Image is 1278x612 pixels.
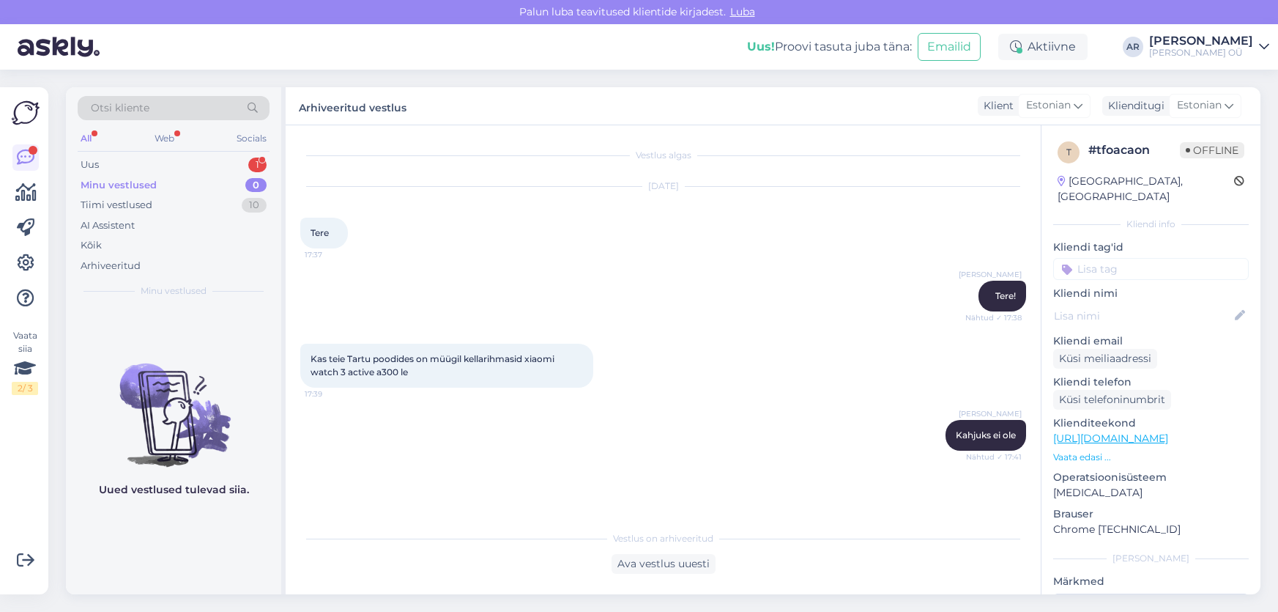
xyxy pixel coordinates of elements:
div: Vaata siia [12,329,38,395]
div: Küsi meiliaadressi [1053,349,1157,369]
div: Klient [978,98,1014,114]
span: Luba [726,5,759,18]
div: # tfoacaon [1088,141,1180,159]
div: 1 [248,158,267,172]
p: Klienditeekond [1053,416,1249,431]
input: Lisa tag [1053,258,1249,280]
span: Minu vestlused [141,284,207,298]
div: Kõik [81,238,102,253]
div: Vestlus algas [300,149,1026,162]
div: Kliendi info [1053,218,1249,231]
p: Kliendi telefon [1053,375,1249,390]
span: Kas teie Tartu poodides on müügil kellarihmasid xiaomi watch 3 active a300 le [311,353,557,377]
span: Nähtud ✓ 17:38 [965,312,1022,323]
div: 0 [245,178,267,193]
div: [DATE] [300,180,1026,193]
div: All [78,129,94,148]
span: Estonian [1177,97,1222,114]
div: 2 / 3 [12,382,38,395]
p: [MEDICAL_DATA] [1053,485,1249,501]
a: [PERSON_NAME][PERSON_NAME] OÜ [1149,35,1269,59]
p: Kliendi email [1053,333,1249,349]
button: Emailid [918,33,981,61]
div: [PERSON_NAME] OÜ [1149,47,1253,59]
label: Arhiveeritud vestlus [299,96,406,116]
p: Operatsioonisüsteem [1053,470,1249,485]
span: Estonian [1026,97,1071,114]
p: Märkmed [1053,574,1249,589]
p: Kliendi nimi [1053,286,1249,301]
span: Kahjuks ei ole [956,429,1016,440]
input: Lisa nimi [1054,308,1232,324]
span: 17:39 [305,388,360,399]
div: Web [152,129,177,148]
div: 10 [242,198,267,213]
div: [PERSON_NAME] [1053,552,1249,565]
img: No chats [66,337,281,469]
span: Vestlus on arhiveeritud [613,532,713,545]
div: Minu vestlused [81,178,157,193]
span: 17:37 [305,249,360,260]
div: Klienditugi [1102,98,1164,114]
span: [PERSON_NAME] [959,269,1022,280]
p: Kliendi tag'id [1053,240,1249,255]
p: Chrome [TECHNICAL_ID] [1053,522,1249,537]
div: [GEOGRAPHIC_DATA], [GEOGRAPHIC_DATA] [1058,174,1234,204]
p: Vaata edasi ... [1053,451,1249,464]
div: AI Assistent [81,218,135,233]
div: [PERSON_NAME] [1149,35,1253,47]
img: Askly Logo [12,99,40,127]
div: Ava vestlus uuesti [612,554,716,574]
p: Uued vestlused tulevad siia. [99,482,249,498]
span: Tere! [995,290,1016,301]
div: Tiimi vestlused [81,198,152,213]
a: [URL][DOMAIN_NAME] [1053,432,1168,445]
span: [PERSON_NAME] [959,408,1022,419]
b: Uus! [747,40,775,54]
span: Nähtud ✓ 17:41 [966,451,1022,462]
span: Tere [311,227,329,238]
div: Aktiivne [998,34,1088,60]
span: t [1066,147,1071,158]
p: Brauser [1053,506,1249,522]
div: Küsi telefoninumbrit [1053,390,1171,410]
span: Otsi kliente [91,100,149,116]
div: Uus [81,158,99,172]
div: Proovi tasuta juba täna: [747,38,912,56]
div: AR [1123,37,1143,57]
div: Arhiveeritud [81,259,141,273]
div: Socials [234,129,270,148]
span: Offline [1180,142,1244,158]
